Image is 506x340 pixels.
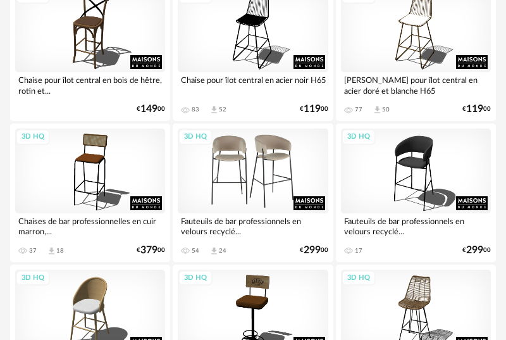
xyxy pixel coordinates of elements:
span: 299 [304,246,321,255]
a: 3D HQ Fauteuils de bar professionnels en velours recyclé... 54 Download icon 24 €29900 [173,123,333,261]
div: 18 [56,247,64,255]
span: Download icon [47,246,56,256]
div: 52 [219,106,226,113]
div: 3D HQ [342,129,376,145]
div: 37 [29,247,37,255]
div: € 00 [300,246,328,255]
div: € 00 [137,105,165,113]
div: [PERSON_NAME] pour îlot central en acier doré et blanche H65 [341,72,491,98]
div: 83 [192,106,199,113]
span: Download icon [209,105,219,115]
span: 379 [140,246,157,255]
div: 54 [192,247,199,255]
div: € 00 [462,246,491,255]
span: 119 [466,105,483,113]
div: 3D HQ [178,270,213,286]
div: Fauteuils de bar professionnels en velours recyclé... [341,213,491,239]
div: € 00 [137,246,165,255]
div: 3D HQ [16,129,50,145]
div: 77 [355,106,362,113]
span: Download icon [373,105,382,115]
a: 3D HQ Fauteuils de bar professionnels en velours recyclé... 17 €29900 [336,123,496,261]
div: 50 [382,106,390,113]
span: 149 [140,105,157,113]
div: € 00 [462,105,491,113]
div: 3D HQ [178,129,213,145]
div: Chaises de bar professionnelles en cuir marron,... [15,213,165,239]
div: € 00 [300,105,328,113]
div: 17 [355,247,362,255]
div: 3D HQ [16,270,50,286]
a: 3D HQ Chaises de bar professionnelles en cuir marron,... 37 Download icon 18 €37900 [10,123,170,261]
div: Fauteuils de bar professionnels en velours recyclé... [178,213,328,239]
span: Download icon [209,246,219,256]
div: 24 [219,247,226,255]
span: 119 [304,105,321,113]
span: 299 [466,246,483,255]
div: Chaise pour îlot central en acier noir H65 [178,72,328,98]
div: 3D HQ [342,270,376,286]
div: Chaise pour îlot central en bois de hêtre, rotin et... [15,72,165,98]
